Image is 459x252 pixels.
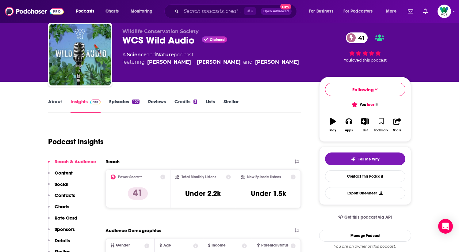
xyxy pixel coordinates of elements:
[421,6,430,17] a: Show notifications dropdown
[346,32,368,43] a: 41
[163,243,171,247] span: Age
[374,129,388,132] div: Bookmark
[351,157,356,162] img: tell me why sparkle
[438,219,453,234] div: Open Intercom Messenger
[48,226,75,238] button: Sponsors
[206,99,215,113] a: Lists
[352,87,374,92] span: Following
[325,114,341,136] button: Play
[363,129,368,132] div: List
[147,52,156,58] span: and
[132,100,139,104] div: 107
[55,226,75,232] p: Sponsors
[339,6,382,16] button: open menu
[224,99,239,113] a: Similar
[382,6,404,16] button: open menu
[109,99,139,113] a: Episodes107
[48,192,75,204] button: Contacts
[72,6,102,16] button: open menu
[386,7,396,16] span: More
[325,187,405,199] button: Export One-Sheet
[261,243,289,247] span: Parental Status
[325,170,405,182] a: Contact This Podcast
[438,5,451,18] button: Show profile menu
[55,215,77,221] p: Rate Card
[105,7,119,16] span: Charts
[319,244,411,249] div: You are an owner of this podcast.
[71,99,101,113] a: InsightsPodchaser Pro
[325,83,405,96] button: Following
[55,159,96,164] p: Reach & Audience
[263,10,289,13] span: Open Advanced
[255,58,299,66] a: Dan Rosen
[344,215,392,220] span: Get this podcast via API
[174,99,197,113] a: Credits3
[319,230,411,242] a: Manage Podcast
[345,129,353,132] div: Apps
[305,6,341,16] button: open menu
[147,58,191,66] a: Nat Moss
[333,210,397,225] a: Get this podcast via API
[48,99,62,113] a: About
[48,204,69,215] button: Charts
[122,51,299,66] div: A podcast
[181,6,244,16] input: Search podcasts, credits, & more...
[122,58,299,66] span: featuring
[367,102,375,107] span: love
[118,175,142,179] h2: Power Score™
[126,6,160,16] button: open menu
[55,238,70,243] p: Details
[212,243,226,247] span: Income
[48,170,73,181] button: Content
[344,58,351,62] span: You
[131,7,152,16] span: Monitoring
[358,157,379,162] span: Tell Me Why
[49,24,111,85] img: WCS Wild Audio
[55,192,75,198] p: Contacts
[48,238,70,249] button: Details
[182,175,216,179] h2: Total Monthly Listens
[352,102,378,107] span: You it
[48,181,68,193] button: Social
[5,6,64,17] img: Podchaser - Follow, Share and Rate Podcasts
[170,4,303,18] div: Search podcasts, credits, & more...
[76,7,94,16] span: Podcasts
[393,129,401,132] div: Share
[148,99,166,113] a: Reviews
[48,137,104,146] h1: Podcast Insights
[438,5,451,18] span: Logged in as WCS_Newsroom
[352,32,368,43] span: 41
[330,129,336,132] div: Play
[55,204,69,209] p: Charts
[48,159,96,170] button: Reach & Audience
[389,114,405,136] button: Share
[343,7,373,16] span: For Podcasters
[185,189,221,198] h3: Under 2.2k
[127,52,147,58] a: Science
[280,4,291,9] span: New
[116,243,130,247] span: Gender
[373,114,389,136] button: Bookmark
[193,100,197,104] div: 3
[325,99,405,111] button: You love it
[55,170,73,176] p: Content
[244,7,256,15] span: ⌘ K
[243,58,253,66] span: and
[197,58,241,66] a: [PERSON_NAME]
[405,6,416,17] a: Show notifications dropdown
[357,114,373,136] button: List
[351,58,387,62] span: loved this podcast
[261,8,292,15] button: Open AdvancedNew
[341,114,357,136] button: Apps
[319,28,411,66] div: 41Youloved this podcast
[128,187,148,200] p: 41
[48,215,77,226] button: Rate Card
[105,159,120,164] h2: Reach
[105,228,161,233] h2: Audience Demographics
[325,152,405,165] button: tell me why sparkleTell Me Why
[156,52,174,58] a: Nature
[247,175,281,179] h2: New Episode Listens
[251,189,286,198] h3: Under 1.5k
